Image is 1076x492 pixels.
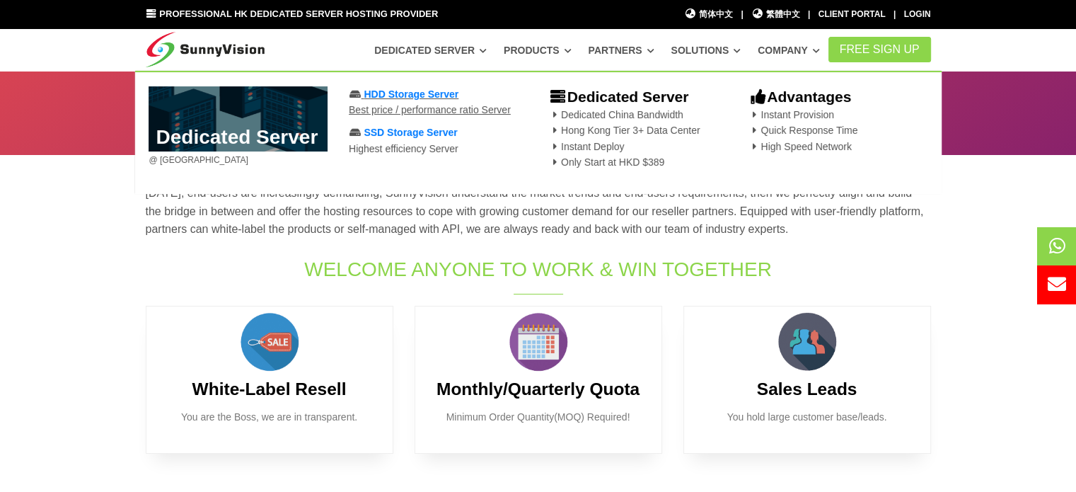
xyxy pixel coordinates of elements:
[741,8,743,21] li: |
[135,71,942,195] div: Dedicated Server
[146,184,931,239] p: [DATE], end-users are increasingly demanding, SunnyVision understand the market trends and end-us...
[436,379,640,399] b: Monthly/Quarterly Quota
[705,409,909,425] p: You hold large customer base/leads.
[772,307,843,377] img: customer.png
[504,38,572,63] a: Products
[234,307,305,377] img: sales.png
[808,8,810,21] li: |
[159,8,438,19] span: Professional HK Dedicated Server Hosting Provider
[818,9,886,19] a: Client Portal
[548,109,700,168] span: Dedicated China Bandwidth Hong Kong Tier 3+ Data Center Instant Deploy Only Start at HKD $389
[748,88,851,105] b: Advantages
[748,109,857,152] span: Instant Provision Quick Response Time High Speed Network
[303,256,774,283] h1: Welcome Anyone to Work & Win Together
[364,127,457,138] span: SSD Storage Server
[828,37,931,62] a: FREE Sign Up
[503,307,574,377] img: calendar.png
[904,9,931,19] a: Login
[757,379,857,399] b: Sales Leads
[149,155,248,165] span: @ [GEOGRAPHIC_DATA]
[168,409,371,425] p: You are the Boss, we are in transparent.
[436,409,640,425] p: Minimum Order Quantity(MOQ) Required!
[685,8,734,21] a: 简体中文
[364,88,458,100] span: HDD Storage Server
[751,8,800,21] a: 繁體中文
[589,38,654,63] a: Partners
[374,38,487,63] a: Dedicated Server
[192,379,347,399] b: White-Label Resell
[349,88,511,115] a: HDD Storage ServerBest price / performance ratio Server
[349,127,458,154] a: SSD Storage ServerHighest efficiency Server
[548,88,688,105] b: Dedicated Server
[893,8,896,21] li: |
[671,38,741,63] a: Solutions
[758,38,820,63] a: Company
